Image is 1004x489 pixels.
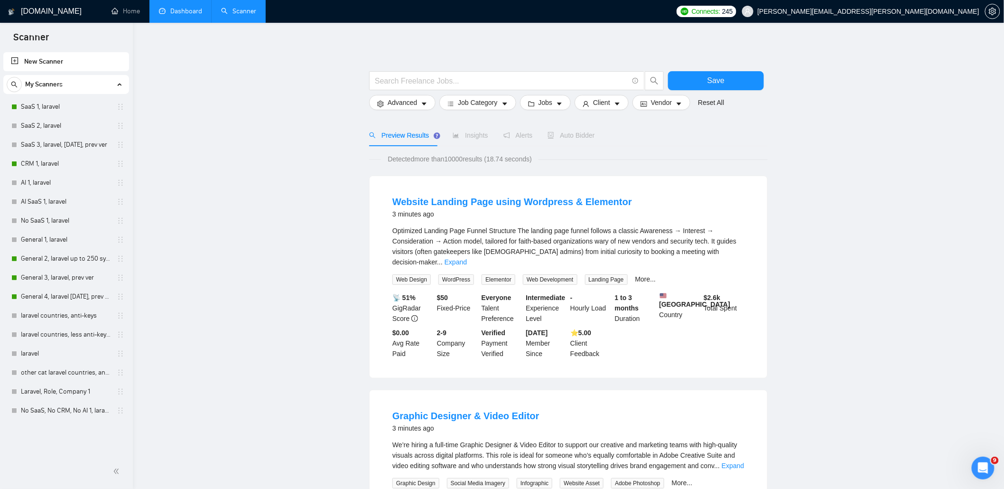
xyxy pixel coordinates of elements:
span: Landing Page [585,274,628,285]
span: Scanner [6,30,56,50]
span: Elementor [482,274,515,285]
a: Expand [445,258,467,266]
span: notification [503,132,510,139]
span: Graphic Design [392,478,439,489]
a: No SaaS 1, laravel [21,211,111,230]
span: idcard [641,100,647,107]
b: ⭐️ 5.00 [570,329,591,337]
span: holder [117,103,124,111]
span: My Scanners [25,75,63,94]
span: holder [117,160,124,168]
span: WordPress [438,274,474,285]
div: Client Feedback [568,328,613,359]
a: SaaS 2, laravel [21,116,111,135]
span: user [583,100,589,107]
a: setting [985,8,1000,15]
span: folder [528,100,535,107]
span: Jobs [539,97,553,108]
span: robot [548,132,554,139]
b: $ 2.6k [704,294,720,301]
img: 🇺🇸 [660,292,667,299]
span: Insights [453,132,488,139]
a: Website Landing Page using Wordpress & Elementor [392,197,632,207]
div: Company Size [435,328,480,359]
a: other cat laravel countries, anti-keys [21,363,111,382]
span: holder [117,293,124,301]
iframe: Intercom live chat [972,457,995,480]
a: Reset All [698,97,724,108]
span: caret-down [676,100,682,107]
a: New Scanner [11,52,121,71]
span: holder [117,312,124,320]
button: setting [985,4,1000,19]
span: holder [117,331,124,339]
b: 2-9 [437,329,446,337]
div: 3 minutes ago [392,423,539,434]
span: info-circle [632,78,639,84]
span: search [645,76,663,85]
span: info-circle [411,315,418,322]
a: Graphic Designer & Video Editor [392,411,539,421]
div: GigRadar Score [390,292,435,324]
button: search [645,71,664,90]
div: Tooltip anchor [433,132,441,140]
button: Save [668,71,764,90]
a: General 3, laravel, prev ver [21,268,111,287]
span: ... [714,462,720,470]
span: Optimized Landing Page Funnel Structure The landing page funnel follows a classic Awareness → Int... [392,227,736,266]
a: SaaS 1, laravel [21,97,111,116]
b: [DATE] [526,329,548,337]
span: Preview Results [369,132,437,139]
span: holder [117,198,124,206]
span: search [369,132,376,139]
li: My Scanners [3,75,129,420]
span: caret-down [421,100,428,107]
b: 1 to 3 months [615,294,639,312]
button: search [7,77,22,92]
input: Search Freelance Jobs... [375,75,628,87]
a: General 1, laravel [21,230,111,249]
a: AI SaaS 1, laravel [21,192,111,211]
div: Payment Verified [480,328,524,359]
span: Save [707,75,725,86]
b: [GEOGRAPHIC_DATA] [660,292,731,308]
span: holder [117,255,124,263]
a: More... [635,275,656,283]
div: Country [658,292,702,324]
li: New Scanner [3,52,129,71]
span: holder [117,350,124,357]
a: More... [672,479,693,487]
button: barsJob Categorycaret-down [439,95,516,110]
span: ... [437,258,443,266]
b: Intermediate [526,294,565,301]
span: Vendor [651,97,672,108]
span: caret-down [556,100,563,107]
span: holder [117,274,124,282]
div: Hourly Load [568,292,613,324]
span: We’re hiring a full-time Graphic Designer & Video Editor to support our creative and marketing te... [392,441,737,470]
div: Talent Preference [480,292,524,324]
div: We’re hiring a full-time Graphic Designer & Video Editor to support our creative and marketing te... [392,440,744,471]
span: Social Media Imagery [447,478,509,489]
b: Everyone [482,294,511,301]
div: Fixed-Price [435,292,480,324]
a: laravel countries, less anti-keys, with fixes, bugs [21,325,111,344]
a: Laravel, Role, Company 1 [21,382,111,401]
a: SaaS 3, laravel, [DATE], prev ver [21,135,111,154]
span: holder [117,141,124,149]
span: user [744,8,751,15]
div: Total Spent [702,292,746,324]
span: 245 [722,6,733,17]
span: caret-down [502,100,508,107]
span: Advanced [388,97,417,108]
span: Detected more than 10000 results (18.74 seconds) [381,154,539,164]
b: $0.00 [392,329,409,337]
span: search [7,81,21,88]
a: CRM 1, laravel [21,154,111,173]
div: Experience Level [524,292,568,324]
span: holder [117,217,124,225]
span: Auto Bidder [548,132,595,139]
span: Job Category [458,97,497,108]
b: - [570,294,573,301]
span: Connects: [692,6,720,17]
